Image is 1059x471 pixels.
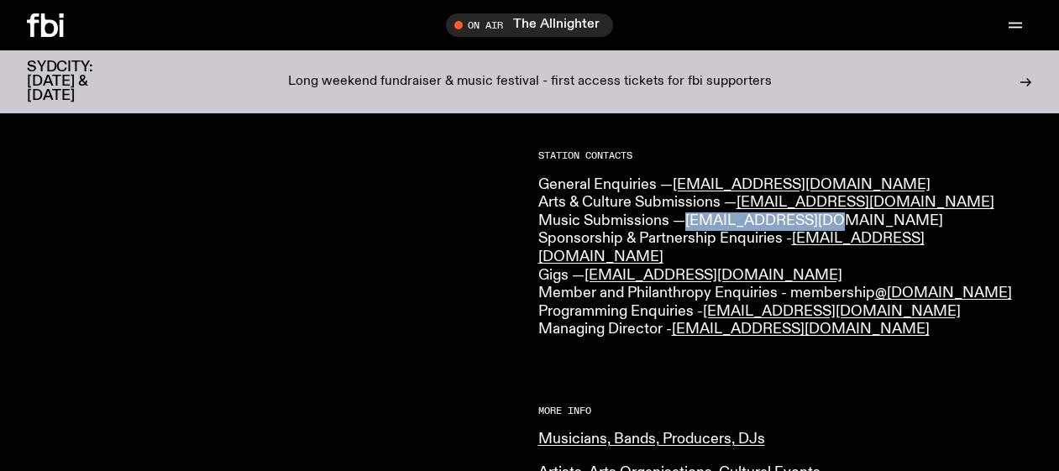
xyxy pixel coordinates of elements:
[703,304,961,319] a: [EMAIL_ADDRESS][DOMAIN_NAME]
[538,151,1033,160] h2: Station Contacts
[673,177,931,192] a: [EMAIL_ADDRESS][DOMAIN_NAME]
[585,268,842,283] a: [EMAIL_ADDRESS][DOMAIN_NAME]
[875,285,1012,301] a: @[DOMAIN_NAME]
[288,75,772,90] p: Long weekend fundraiser & music festival - first access tickets for fbi supporters
[538,406,1033,416] h2: More Info
[538,176,1033,339] p: General Enquiries — Arts & Culture Submissions — Music Submissions — Sponsorship & Partnership En...
[672,322,930,337] a: [EMAIL_ADDRESS][DOMAIN_NAME]
[27,60,134,103] h3: SYDCITY: [DATE] & [DATE]
[538,432,765,447] a: Musicians, Bands, Producers, DJs
[446,13,613,37] button: On AirThe Allnighter
[685,213,943,228] a: [EMAIL_ADDRESS][DOMAIN_NAME]
[737,195,994,210] a: [EMAIL_ADDRESS][DOMAIN_NAME]
[538,231,925,264] a: [EMAIL_ADDRESS][DOMAIN_NAME]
